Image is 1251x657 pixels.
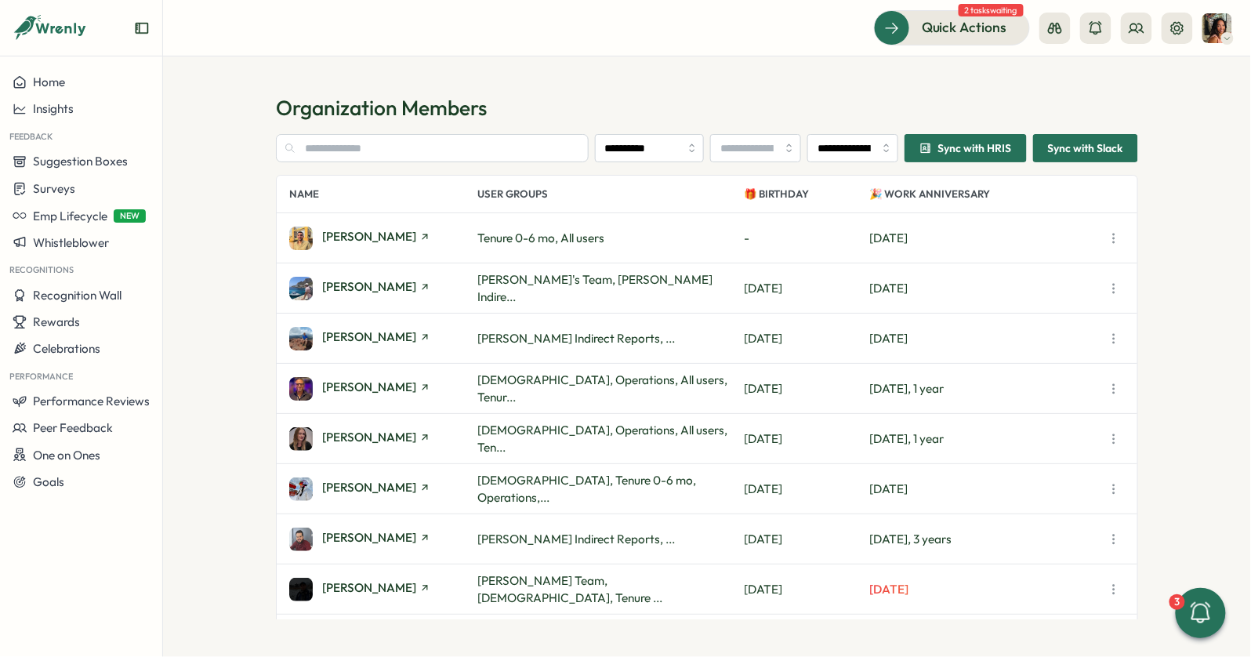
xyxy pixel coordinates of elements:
span: Home [33,74,65,89]
span: [PERSON_NAME] [322,532,416,543]
span: [PERSON_NAME] [322,431,416,443]
span: Whistleblower [33,235,109,250]
span: [PERSON_NAME] [322,281,416,292]
span: Goals [33,474,64,489]
a: Alex Hayward[PERSON_NAME] [289,578,477,601]
img: Adam Ursell [289,277,313,300]
span: 2 tasks waiting [959,4,1024,16]
img: Aimee Weston [289,427,313,451]
a: Adrian Pearcey[PERSON_NAME] [289,377,477,401]
span: Insights [33,101,74,116]
p: 🎁 Birthday [744,176,869,212]
button: Sync with HRIS [905,134,1027,162]
p: [DATE] [869,330,1103,347]
span: Surveys [33,181,75,196]
button: Quick Actions [874,10,1030,45]
p: [DATE] [744,380,869,397]
span: [PERSON_NAME] Indirect Reports, ... [477,331,675,346]
span: [PERSON_NAME]'s Team, [PERSON_NAME] Indire... [477,272,713,304]
h1: Organization Members [276,94,1138,122]
span: Sync with HRIS [938,143,1012,154]
p: [DATE] [744,330,869,347]
span: Tenure 0-6 mo, All users [477,230,604,245]
p: [DATE] [869,581,1103,598]
span: Recognition Wall [33,288,121,303]
span: [PERSON_NAME] Team, [DEMOGRAPHIC_DATA], Tenure ... [477,573,662,605]
span: Peer Feedback [33,420,113,435]
button: Expand sidebar [134,20,150,36]
img: Adria Figueres [289,327,313,350]
img: Viveca Riley [1202,13,1232,43]
p: Name [289,176,477,212]
a: Adam Hojeij[PERSON_NAME] [289,227,477,250]
span: [PERSON_NAME] Indirect Reports, ... [477,532,675,546]
span: [DEMOGRAPHIC_DATA], Operations, All users, Tenur... [477,372,727,405]
p: [DATE] [869,230,1103,247]
span: [PERSON_NAME] [322,230,416,242]
span: Rewards [33,314,80,329]
img: Alex Hayward [289,578,313,601]
img: Alara Kivilcim [289,477,313,501]
p: [DATE] [744,581,869,598]
p: [DATE] [869,280,1103,297]
p: User Groups [477,176,744,212]
span: [PERSON_NAME] [322,331,416,343]
p: [DATE] [744,481,869,498]
span: Quick Actions [922,17,1007,38]
p: [DATE] [744,280,869,297]
img: Alberto Roldan [289,528,313,551]
p: [DATE], 3 years [869,531,1103,548]
a: Alara Kivilcim[PERSON_NAME] [289,477,477,501]
button: Sync with Slack [1033,134,1138,162]
img: Adam Hojeij [289,227,313,250]
span: [PERSON_NAME] [322,481,416,493]
div: 3 [1169,594,1185,610]
span: [PERSON_NAME] [322,381,416,393]
span: Sync with Slack [1048,135,1123,162]
span: [PERSON_NAME] [322,582,416,593]
span: Suggestion Boxes [33,154,128,169]
p: [DATE] [744,430,869,448]
p: 🎉 Work Anniversary [869,176,1103,212]
a: Aimee Weston[PERSON_NAME] [289,427,477,451]
img: Adrian Pearcey [289,377,313,401]
p: - [744,230,869,247]
p: [DATE] [744,531,869,548]
a: Adam Ursell[PERSON_NAME] [289,277,477,300]
span: Celebrations [33,341,100,356]
p: [DATE], 1 year [869,430,1103,448]
span: [DEMOGRAPHIC_DATA], Tenure 0-6 mo, Operations,... [477,473,696,505]
span: [DEMOGRAPHIC_DATA], Operations, All users, Ten... [477,423,727,455]
span: NEW [114,209,146,223]
a: Adria Figueres[PERSON_NAME] [289,327,477,350]
span: Emp Lifecycle [33,209,107,223]
span: One on Ones [33,448,100,463]
a: Alberto Roldan[PERSON_NAME] [289,528,477,551]
button: 3 [1176,588,1226,638]
span: Performance Reviews [33,394,150,408]
p: [DATE] [869,481,1103,498]
p: [DATE], 1 year [869,380,1103,397]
